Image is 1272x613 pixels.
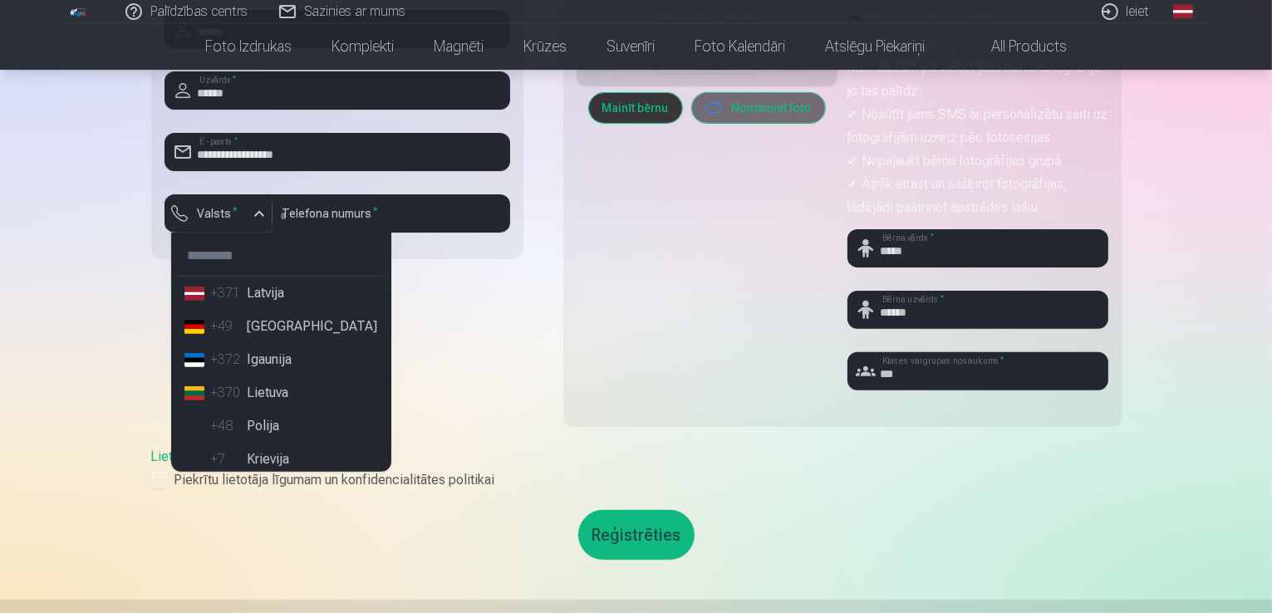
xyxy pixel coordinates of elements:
[191,205,245,222] label: Valsts
[178,376,385,409] li: Lietuva
[578,510,695,560] button: Reģistrēties
[211,416,244,436] div: +48
[211,449,244,469] div: +7
[414,23,503,70] a: Magnēti
[675,23,805,70] a: Foto kalendāri
[312,23,414,70] a: Komplekti
[847,173,1108,219] p: ✔ Ātrāk atrast un sašķirot fotogrāfijas, tādējādi paātrinot apstrādes laiku
[151,470,1122,490] label: Piekrītu lietotāja līgumam un konfidencialitātes politikai
[211,283,244,303] div: +371
[70,7,88,17] img: /fa1
[165,233,273,246] div: Lauks ir obligāts
[211,383,244,403] div: +370
[151,449,257,464] a: Lietošanas līgums
[503,23,587,70] a: Krūzes
[185,23,312,70] a: Foto izdrukas
[211,350,244,370] div: +372
[165,194,273,233] button: Valsts*
[178,343,385,376] li: Igaunija
[587,23,675,70] a: Suvenīri
[805,23,945,70] a: Atslēgu piekariņi
[847,56,1108,103] p: Mēs lūdzam pievienot jūsu bērna fotogrāfiju, jo tas palīdz:
[692,93,825,123] button: Nomainiet foto
[151,447,1122,490] div: ,
[847,150,1108,173] p: ✔ Nepajaukt bērnu fotogrāfijas grupā
[178,409,385,443] li: Polija
[847,103,1108,150] p: ✔ Nosūtīt jums SMS ar personalizētu saiti uz fotogrāfijām uzreiz pēc fotosesijas
[178,443,385,476] li: Krievija
[178,277,385,310] li: Latvija
[211,316,244,336] div: +49
[945,23,1087,70] a: All products
[589,93,682,123] button: Mainīt bērnu
[178,310,385,343] li: [GEOGRAPHIC_DATA]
